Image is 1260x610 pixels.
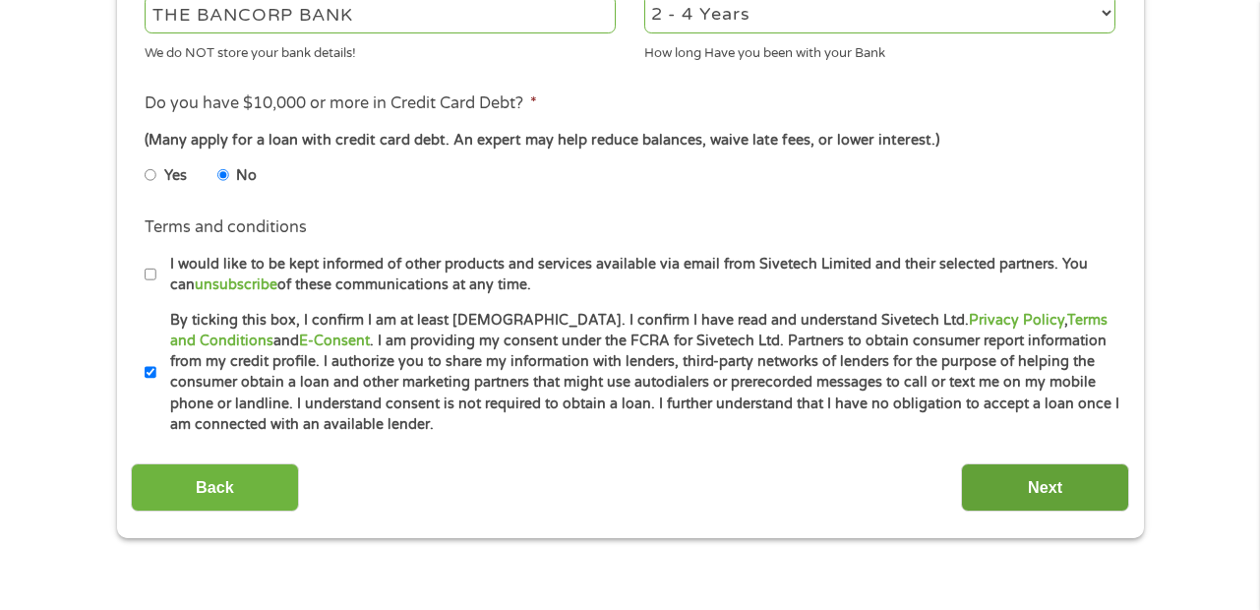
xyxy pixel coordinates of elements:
[145,217,307,238] label: Terms and conditions
[145,36,616,63] div: We do NOT store your bank details!
[644,36,1115,63] div: How long Have you been with your Bank
[299,333,370,349] a: E-Consent
[145,130,1114,152] div: (Many apply for a loan with credit card debt. An expert may help reduce balances, waive late fees...
[131,463,299,512] input: Back
[156,310,1121,436] label: By ticking this box, I confirm I am at least [DEMOGRAPHIC_DATA]. I confirm I have read and unders...
[961,463,1129,512] input: Next
[156,254,1121,296] label: I would like to be kept informed of other products and services available via email from Sivetech...
[236,165,257,187] label: No
[164,165,187,187] label: Yes
[969,312,1064,329] a: Privacy Policy
[145,93,537,114] label: Do you have $10,000 or more in Credit Card Debt?
[170,312,1108,349] a: Terms and Conditions
[195,276,277,293] a: unsubscribe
